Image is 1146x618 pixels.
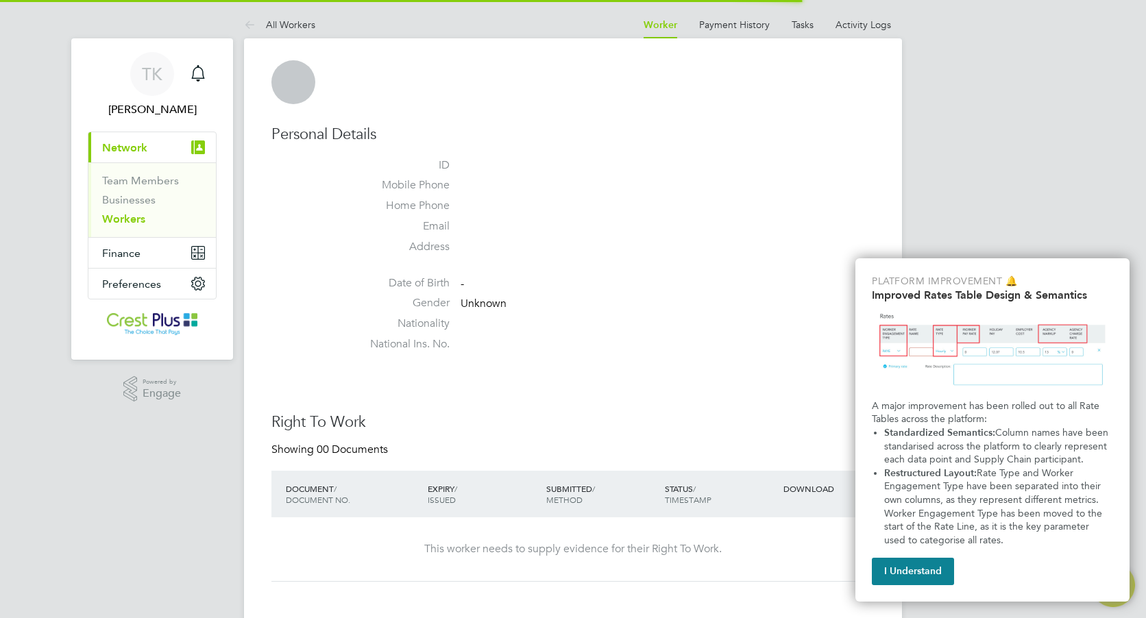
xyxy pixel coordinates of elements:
div: DOWNLOAD [780,476,875,501]
a: All Workers [244,18,315,31]
span: TK [142,65,162,83]
a: Team Members [102,174,179,187]
a: Businesses [102,193,156,206]
a: Tasks [792,18,814,31]
label: Nationality [354,317,450,331]
a: Workers [102,212,145,225]
span: Unknown [461,297,507,311]
span: METHOD [546,494,583,505]
span: Network [102,141,147,154]
button: I Understand [872,558,954,585]
span: / [454,483,457,494]
div: SUBMITTED [543,476,661,512]
a: Go to account details [88,52,217,118]
span: / [693,483,696,494]
h3: Right To Work [271,412,875,432]
p: Platform Improvement 🔔 [872,275,1113,288]
a: Activity Logs [836,18,891,31]
span: Tom Keightley [88,101,217,118]
label: Gender [354,296,450,310]
span: Powered by [143,376,181,388]
span: Rate Type and Worker Engagement Type have been separated into their own columns, as they represen... [884,467,1105,546]
a: Worker [644,19,677,31]
p: A major improvement has been rolled out to all Rate Tables across the platform: [872,399,1113,426]
h3: Personal Details [271,125,875,145]
label: Home Phone [354,199,450,213]
label: Email [354,219,450,234]
span: / [592,483,595,494]
div: STATUS [661,476,780,512]
span: Finance [102,247,141,260]
span: / [334,483,337,494]
div: Showing [271,443,391,457]
span: 00 Documents [317,443,388,456]
nav: Main navigation [71,38,233,360]
a: Payment History [699,18,770,31]
span: TIMESTAMP [665,494,711,505]
label: Date of Birth [354,276,450,291]
label: Mobile Phone [354,178,450,193]
span: ISSUED [428,494,456,505]
a: Go to home page [88,313,217,335]
div: DOCUMENT [282,476,424,512]
span: DOCUMENT NO. [286,494,350,505]
label: National Ins. No. [354,337,450,351]
img: crestplusoperations-logo-retina.png [107,313,198,335]
img: Updated Rates Table Design & Semantics [872,307,1113,394]
h2: Improved Rates Table Design & Semantics [872,288,1113,301]
div: EXPIRY [424,476,543,512]
div: Improved Rate Table Semantics [855,258,1130,602]
span: Engage [143,388,181,399]
span: Preferences [102,277,161,291]
label: ID [354,158,450,173]
div: This worker needs to supply evidence for their Right To Work. [285,542,861,556]
label: Address [354,240,450,254]
strong: Standardized Semantics: [884,427,995,438]
span: Column names have been standarised across the platform to clearly represent each data point and S... [884,427,1111,465]
span: - [461,277,464,291]
strong: Restructured Layout: [884,467,977,479]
